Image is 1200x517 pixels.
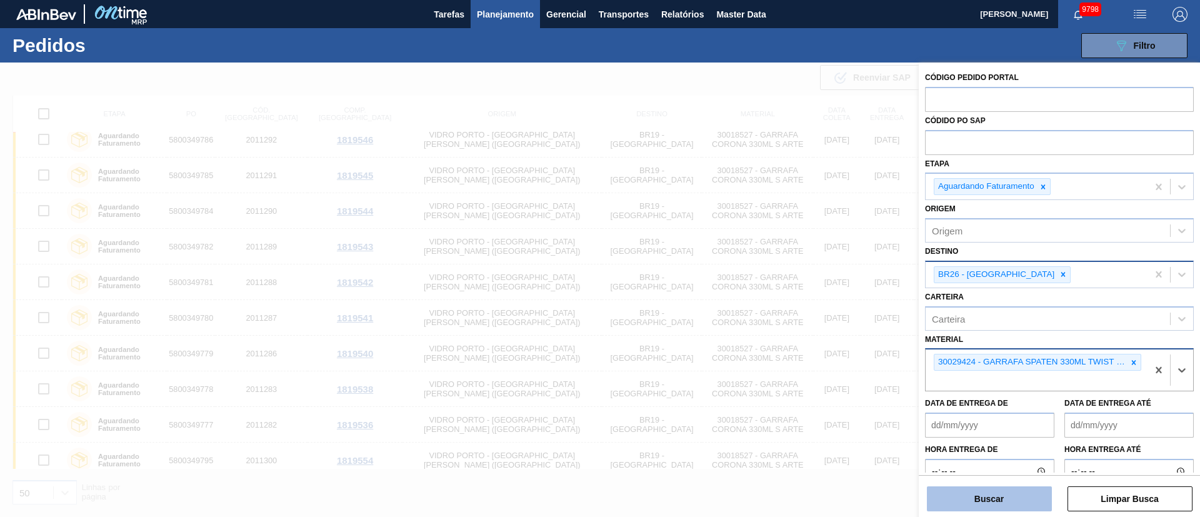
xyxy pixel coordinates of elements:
label: Material [925,335,963,344]
img: userActions [1132,7,1147,22]
span: Master Data [716,7,766,22]
div: Origem [932,226,962,236]
span: Relatórios [661,7,704,22]
button: Filtro [1081,33,1187,58]
img: TNhmsLtSVTkK8tSr43FrP2fwEKptu5GPRR3wAAAABJRU5ErkJggg== [16,9,76,20]
div: Carteira [932,313,965,324]
span: Gerencial [546,7,586,22]
img: Logout [1172,7,1187,22]
div: Aguardando Faturamento [934,179,1036,194]
span: Planejamento [477,7,534,22]
label: Hora entrega de [925,441,1054,459]
div: BR26 - [GEOGRAPHIC_DATA] [934,267,1056,283]
input: dd/mm/yyyy [1064,413,1194,438]
label: Data de Entrega de [925,399,1008,408]
label: Carteira [925,293,964,301]
label: Data de Entrega até [1064,399,1151,408]
button: Notificações [1058,6,1098,23]
label: Etapa [925,159,949,168]
div: 30029424 - GARRAFA SPATEN 330ML TWIST OFF [934,354,1127,370]
label: Códido PO SAP [925,116,986,125]
span: Filtro [1134,41,1156,51]
label: Origem [925,204,956,213]
span: Transportes [599,7,649,22]
input: dd/mm/yyyy [925,413,1054,438]
label: Código Pedido Portal [925,73,1019,82]
span: Tarefas [434,7,464,22]
span: 9798 [1079,3,1101,16]
label: Hora entrega até [1064,441,1194,459]
label: Destino [925,247,958,256]
h1: Pedidos [12,38,199,53]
